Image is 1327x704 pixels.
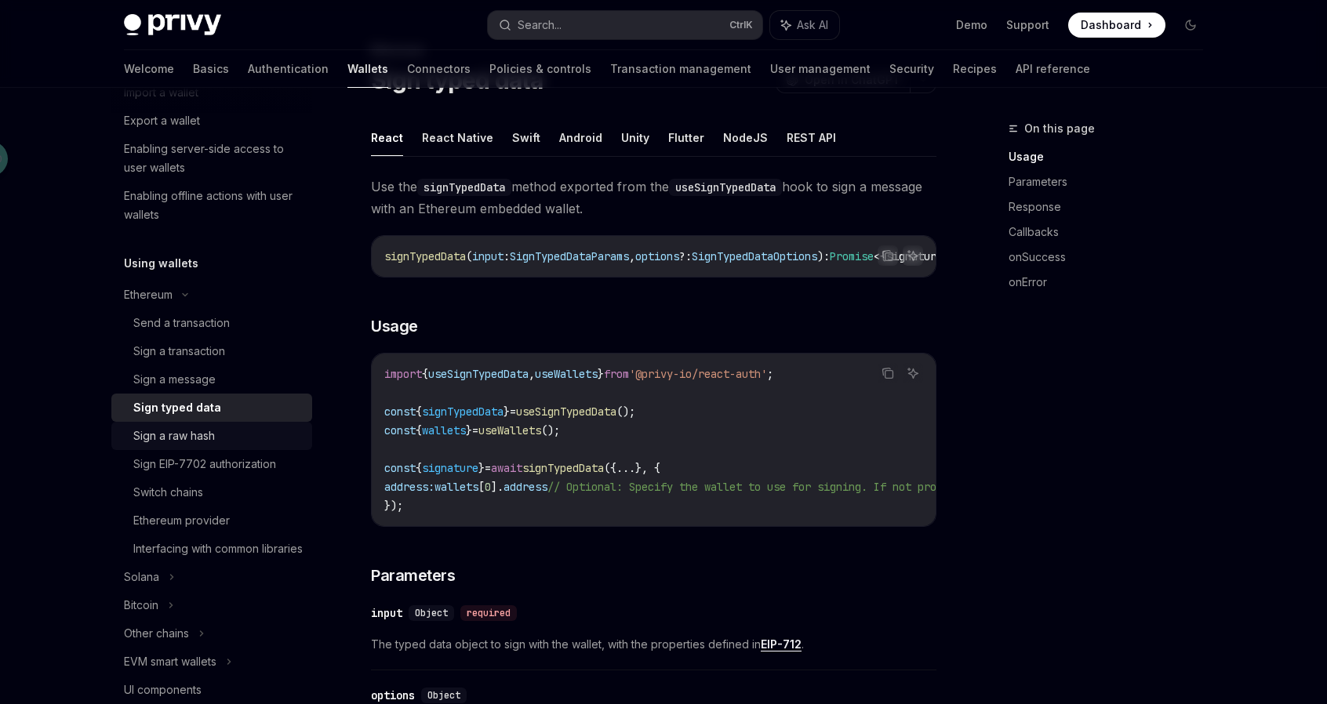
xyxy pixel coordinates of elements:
[384,423,416,437] span: const
[111,337,312,365] a: Sign a transaction
[1009,169,1216,194] a: Parameters
[535,367,598,381] span: useWallets
[133,398,221,417] div: Sign typed data
[111,478,312,506] a: Switch chains
[522,461,604,475] span: signTypedData
[384,499,403,513] span: });
[124,111,200,130] div: Export a wallet
[1009,245,1216,270] a: onSuccess
[384,461,416,475] span: const
[1009,194,1216,220] a: Response
[416,405,422,419] span: {
[124,680,202,699] div: UI components
[133,342,225,361] div: Sign a transaction
[903,363,923,383] button: Ask AI
[770,50,871,88] a: User management
[124,652,216,671] div: EVM smart wallets
[874,249,880,263] span: <
[472,249,504,263] span: input
[547,480,1169,494] span: // Optional: Specify the wallet to use for signing. If not provided, the first wallet will be used.
[384,480,434,494] span: address:
[830,249,874,263] span: Promise
[371,635,936,654] span: The typed data object to sign with the wallet, with the properties defined in .
[124,568,159,586] div: Solana
[111,676,312,704] a: UI components
[111,107,312,135] a: Export a wallet
[787,119,836,156] button: REST API
[111,365,312,394] a: Sign a message
[427,689,460,702] span: Object
[384,249,466,263] span: signTypedData
[371,564,455,586] span: Parameters
[133,539,303,558] div: Interfacing with common libraries
[1006,17,1049,33] a: Support
[504,405,510,419] span: }
[529,367,535,381] span: ,
[460,605,517,621] div: required
[111,182,312,229] a: Enabling offline actions with user wallets
[124,596,158,615] div: Bitcoin
[422,423,466,437] span: wallets
[466,423,472,437] span: }
[422,461,478,475] span: signature
[635,249,679,263] span: options
[124,624,189,643] div: Other chains
[434,480,478,494] span: wallets
[668,119,704,156] button: Flutter
[516,405,616,419] span: useSignTypedData
[1016,50,1090,88] a: API reference
[541,423,560,437] span: ();
[111,135,312,182] a: Enabling server-side access to user wallets
[889,50,934,88] a: Security
[559,119,602,156] button: Android
[629,249,635,263] span: ,
[193,50,229,88] a: Basics
[133,370,216,389] div: Sign a message
[878,363,898,383] button: Copy the contents from the code block
[485,461,491,475] span: =
[124,14,221,36] img: dark logo
[371,688,415,703] div: options
[510,405,516,419] span: =
[485,480,491,494] span: 0
[428,367,529,381] span: useSignTypedData
[111,535,312,563] a: Interfacing with common libraries
[417,179,511,196] code: signTypedData
[598,367,604,381] span: }
[956,17,987,33] a: Demo
[124,285,173,304] div: Ethereum
[478,480,485,494] span: [
[621,119,649,156] button: Unity
[504,249,510,263] span: :
[422,367,428,381] span: {
[111,394,312,422] a: Sign typed data
[604,367,629,381] span: from
[1068,13,1165,38] a: Dashboard
[124,187,303,224] div: Enabling offline actions with user wallets
[1024,119,1095,138] span: On this page
[472,423,478,437] span: =
[723,119,768,156] button: NodeJS
[504,480,547,494] span: address
[133,483,203,502] div: Switch chains
[953,50,997,88] a: Recipes
[616,405,635,419] span: ();
[797,17,828,33] span: Ask AI
[491,461,522,475] span: await
[878,245,898,266] button: Copy the contents from the code block
[610,50,751,88] a: Transaction management
[635,461,660,475] span: }, {
[111,506,312,535] a: Ethereum provider
[422,119,493,156] button: React Native
[679,249,692,263] span: ?:
[604,461,616,475] span: ({
[692,249,817,263] span: SignTypedDataOptions
[415,607,448,619] span: Object
[512,119,540,156] button: Swift
[510,249,629,263] span: SignTypedDataParams
[767,367,773,381] span: ;
[817,249,830,263] span: ):
[466,249,472,263] span: (
[1009,220,1216,245] a: Callbacks
[371,119,403,156] button: React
